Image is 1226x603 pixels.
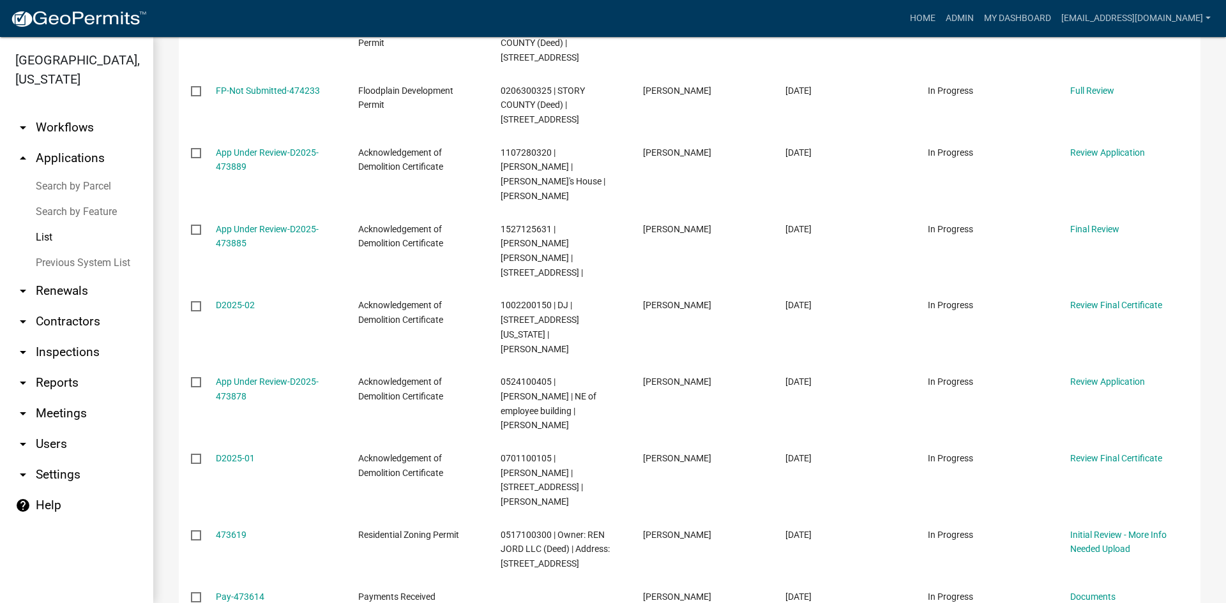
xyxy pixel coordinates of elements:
a: FP-Not Submitted-474233 [216,86,320,96]
a: Full Review [1070,86,1114,96]
span: In Progress [928,376,973,387]
span: Tracy Troutner [643,592,711,602]
i: arrow_drop_down [15,314,31,329]
i: arrow_drop_down [15,436,31,452]
span: In Progress [928,147,973,158]
a: D2025-02 [216,300,255,310]
span: 09/04/2025 [785,453,812,463]
span: Acknowledgement of Demolition Certificate [358,300,443,325]
span: Payments Received [358,592,435,602]
span: Kimberly Grandinetti [643,453,711,463]
span: 1107280320 | Kyle | Allie's House | Laura Johnston [501,147,605,201]
i: arrow_drop_up [15,151,31,166]
a: Review Application [1070,147,1145,158]
span: 09/04/2025 [785,530,812,540]
a: Home [905,6,941,31]
span: In Progress [928,300,973,310]
span: Laura Johnston [643,224,711,234]
a: Initial Review - More Info Needed Upload [1070,530,1167,555]
span: 09/04/2025 [785,224,812,234]
span: 09/04/2025 [785,300,812,310]
span: Laura Johnston [643,376,711,387]
span: 09/04/2025 [785,376,812,387]
span: 0625100150 | STORY COUNTY (Deed) | 56461 180TH ST [501,24,585,63]
span: Acknowledgement of Demolition Certificate [358,376,443,401]
span: Residential Zoning Permit [358,530,459,540]
a: My Dashboard [979,6,1056,31]
a: Documents [1070,592,1116,602]
a: App Under Review-D2025-473878 [216,376,319,401]
span: Acknowledgement of Demolition Certificate [358,147,443,172]
span: 0524100405 | Freddie Mercury | NE of employee building | Laura Johnston [501,376,596,430]
a: D2025-01 [216,453,255,463]
i: help [15,498,31,513]
i: arrow_drop_down [15,375,31,391]
i: arrow_drop_down [15,120,31,135]
span: 09/05/2025 [785,86,812,96]
span: In Progress [928,224,973,234]
a: Pay-473614 [216,592,264,602]
span: Acknowledgement of Demolition Certificate [358,453,443,478]
span: 09/04/2025 [785,147,812,158]
span: 0517100300 | Owner: REN JORD LLC (Deed) | Address: 6700 510TH AVE [501,530,610,569]
span: 1002200150 | DJ | 22355 610TH AVE Nevada | Laura Johnston [501,300,579,354]
span: 0206300325 | STORY COUNTY (Deed) | 56461 180TH ST [501,86,585,125]
i: arrow_drop_down [15,467,31,482]
a: [EMAIL_ADDRESS][DOMAIN_NAME] [1056,6,1216,31]
span: Sara Carmichael [643,86,711,96]
a: Admin [941,6,979,31]
span: Floodplain Development Permit [358,86,453,110]
span: 1527125631 | Matthew Daisy Cory | 428 Main Street | [501,224,583,278]
span: 09/04/2025 [785,592,812,602]
a: Final Review [1070,224,1119,234]
i: arrow_drop_down [15,345,31,360]
span: In Progress [928,530,973,540]
i: arrow_drop_down [15,283,31,299]
span: Allie Hoffman [643,300,711,310]
a: App Under Review-D2025-473889 [216,147,319,172]
span: Acknowledgement of Demolition Certificate [358,224,443,249]
a: 473619 [216,530,246,540]
span: In Progress [928,86,973,96]
span: Nathan Hamersley [643,530,711,540]
i: arrow_drop_down [15,406,31,421]
span: In Progress [928,592,973,602]
span: In Progress [928,453,973,463]
span: Kyle [643,147,711,158]
a: Review Final Certificate [1070,453,1162,463]
a: App Under Review-D2025-473885 [216,224,319,249]
a: Review Final Certificate [1070,300,1162,310]
span: 0701100105 | SMITH, LAUREN | 2401 SW Prairie Trail Pkwy | Laura Johnston [501,453,583,507]
a: Review Application [1070,376,1145,387]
